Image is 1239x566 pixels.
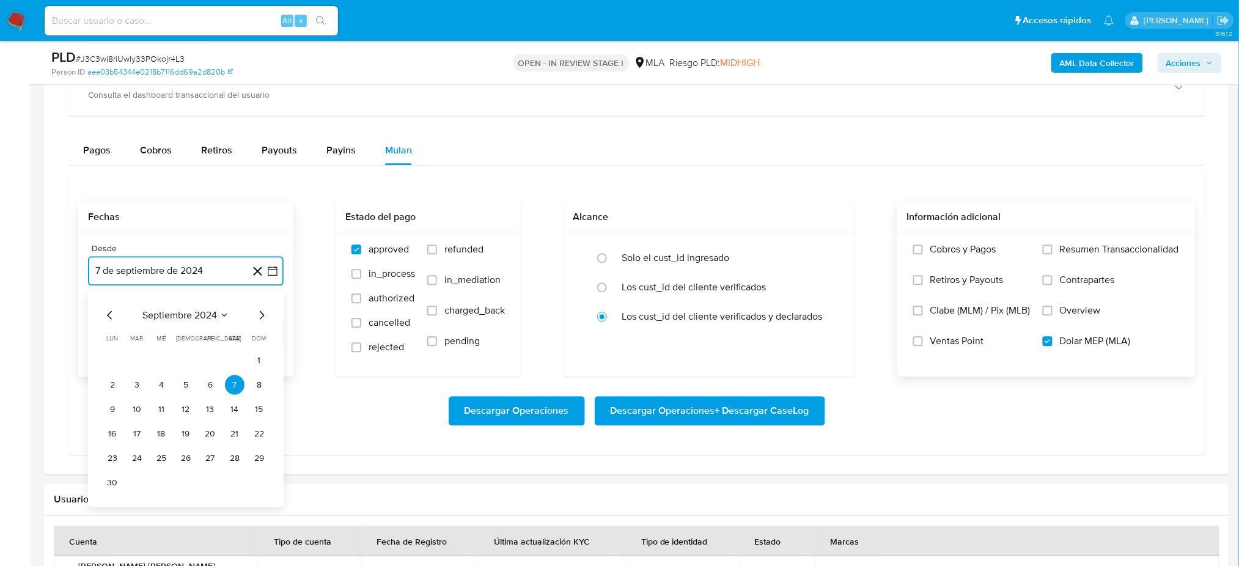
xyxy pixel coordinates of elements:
span: s [299,15,303,26]
a: Notificaciones [1104,15,1114,26]
span: Acciones [1166,53,1201,73]
p: abril.medzovich@mercadolibre.com [1144,15,1213,26]
p: OPEN - IN REVIEW STAGE I [513,54,629,72]
span: # J3C3wi8riUwly33POkojr4L3 [76,53,185,65]
b: AML Data Collector [1060,53,1134,73]
h2: Usuarios Asociados [54,493,1219,505]
button: AML Data Collector [1051,53,1143,73]
span: Alt [282,15,292,26]
b: PLD [51,47,76,67]
span: 3.161.2 [1215,29,1233,39]
a: Salir [1217,14,1230,27]
button: search-icon [308,12,333,29]
span: MIDHIGH [721,56,760,70]
span: Riesgo PLD: [670,56,760,70]
input: Buscar usuario o caso... [45,13,338,29]
button: Acciones [1158,53,1222,73]
div: MLA [634,56,665,70]
b: Person ID [51,67,85,78]
a: aee03b54344e0218b7116dd69a2d820b [87,67,233,78]
span: Accesos rápidos [1023,14,1092,27]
